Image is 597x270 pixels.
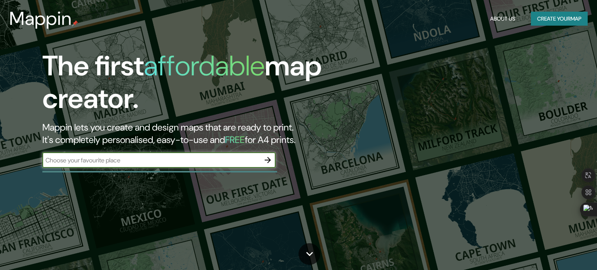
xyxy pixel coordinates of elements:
h5: FREE [225,134,245,146]
button: About Us [487,12,518,26]
h1: The first map creator. [42,50,341,121]
h2: Mappin lets you create and design maps that are ready to print. It's completely personalised, eas... [42,121,341,146]
h1: affordable [144,48,265,84]
img: mappin-pin [72,20,78,26]
input: Choose your favourite place [42,156,260,165]
h3: Mappin [9,8,72,30]
button: Create yourmap [531,12,588,26]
